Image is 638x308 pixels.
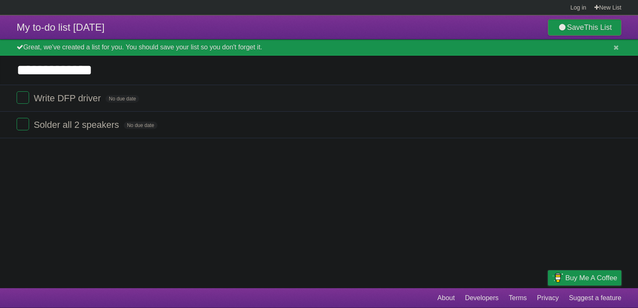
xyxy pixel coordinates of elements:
[548,270,621,286] a: Buy me a coffee
[437,290,455,306] a: About
[17,22,105,33] span: My to-do list [DATE]
[17,118,29,130] label: Done
[537,290,559,306] a: Privacy
[124,122,157,129] span: No due date
[569,290,621,306] a: Suggest a feature
[34,93,103,103] span: Write DFP driver
[548,19,621,36] a: SaveThis List
[465,290,498,306] a: Developers
[552,271,563,285] img: Buy me a coffee
[106,95,139,103] span: No due date
[565,271,617,285] span: Buy me a coffee
[34,120,121,130] span: Solder all 2 speakers
[509,290,527,306] a: Terms
[584,23,612,32] b: This List
[17,91,29,104] label: Done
